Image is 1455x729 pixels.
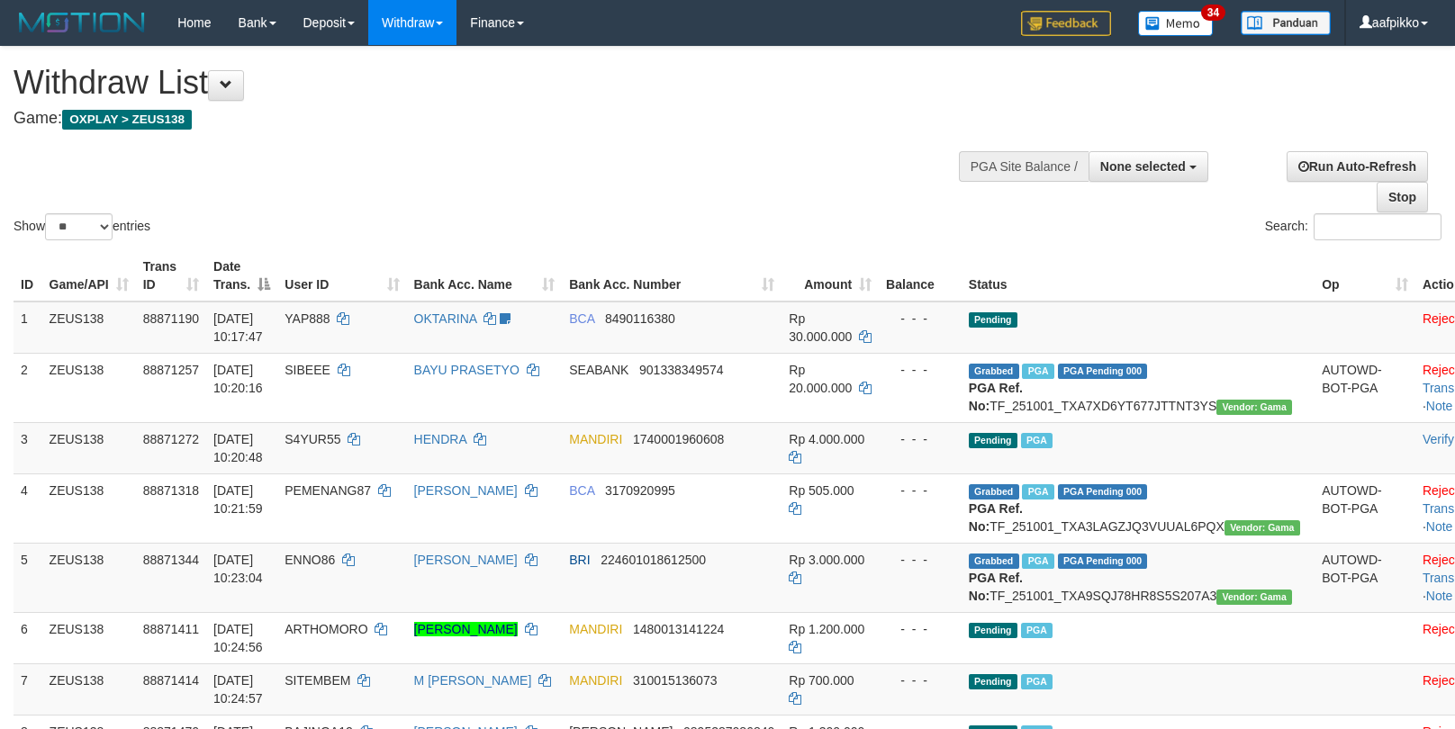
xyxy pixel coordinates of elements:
[969,364,1019,379] span: Grabbed
[143,622,199,636] span: 88871411
[569,673,622,688] span: MANDIRI
[639,363,723,377] span: Copy 901338349574 to clipboard
[789,673,854,688] span: Rp 700.000
[1426,589,1453,603] a: Note
[782,250,879,301] th: Amount: activate to sort column ascending
[14,663,42,715] td: 7
[1241,11,1331,35] img: panduan.png
[1021,674,1053,689] span: Marked by aafsolysreylen
[213,673,263,706] span: [DATE] 10:24:57
[789,553,864,567] span: Rp 3.000.000
[1315,543,1415,612] td: AUTOWD-BOT-PGA
[213,311,263,344] span: [DATE] 10:17:47
[789,622,864,636] span: Rp 1.200.000
[414,622,518,636] a: [PERSON_NAME]
[886,310,954,328] div: - - -
[1058,553,1148,569] span: PGA Pending
[1022,364,1053,379] span: Marked by aafsolysreylen
[969,571,1023,603] b: PGA Ref. No:
[206,250,277,301] th: Date Trans.: activate to sort column descending
[1315,473,1415,543] td: AUTOWD-BOT-PGA
[143,432,199,446] span: 88871272
[14,543,42,612] td: 5
[62,110,192,130] span: OXPLAY > ZEUS138
[969,553,1019,569] span: Grabbed
[1021,11,1111,36] img: Feedback.jpg
[14,612,42,663] td: 6
[969,312,1017,328] span: Pending
[1138,11,1214,36] img: Button%20Memo.svg
[14,353,42,422] td: 2
[1100,159,1186,174] span: None selected
[213,432,263,464] span: [DATE] 10:20:48
[136,250,206,301] th: Trans ID: activate to sort column ascending
[42,543,136,612] td: ZEUS138
[1315,353,1415,422] td: AUTOWD-BOT-PGA
[569,553,590,567] span: BRI
[601,553,706,567] span: Copy 224601018612500 to clipboard
[143,483,199,498] span: 88871318
[1423,432,1454,446] a: Verify
[1022,484,1053,499] span: Marked by aafnoeunsreypich
[285,311,330,326] span: YAP888
[1216,400,1292,415] span: Vendor URL: https://trx31.1velocity.biz
[1021,623,1053,638] span: Marked by aafsolysreylen
[969,674,1017,689] span: Pending
[1426,519,1453,534] a: Note
[1426,399,1453,413] a: Note
[414,553,518,567] a: [PERSON_NAME]
[213,483,263,516] span: [DATE] 10:21:59
[633,432,724,446] span: Copy 1740001960608 to clipboard
[789,363,852,395] span: Rp 20.000.000
[969,623,1017,638] span: Pending
[14,213,150,240] label: Show entries
[14,473,42,543] td: 4
[605,311,675,326] span: Copy 8490116380 to clipboard
[42,422,136,473] td: ZEUS138
[285,622,367,636] span: ARTHOMORO
[42,301,136,354] td: ZEUS138
[962,353,1315,422] td: TF_251001_TXA7XD6YT677JTTNT3YS
[962,473,1315,543] td: TF_251001_TXA3LAGZJQ3VUUAL6PQX
[414,673,532,688] a: M [PERSON_NAME]
[1314,213,1441,240] input: Search:
[1225,520,1300,535] span: Vendor URL: https://trx31.1velocity.biz
[45,213,113,240] select: Showentries
[213,553,263,585] span: [DATE] 10:23:04
[14,301,42,354] td: 1
[879,250,962,301] th: Balance
[285,553,335,567] span: ENNO86
[14,422,42,473] td: 3
[1216,589,1292,605] span: Vendor URL: https://trx31.1velocity.biz
[962,543,1315,612] td: TF_251001_TXA9SQJ78HR8S5S207A3
[605,483,675,498] span: Copy 3170920995 to clipboard
[886,671,954,689] div: - - -
[1377,182,1428,212] a: Stop
[285,432,340,446] span: S4YUR55
[14,110,952,128] h4: Game:
[213,363,263,395] span: [DATE] 10:20:16
[14,9,150,36] img: MOTION_logo.png
[959,151,1089,182] div: PGA Site Balance /
[633,622,724,636] span: Copy 1480013141224 to clipboard
[14,65,952,101] h1: Withdraw List
[285,363,330,377] span: SIBEEE
[633,673,717,688] span: Copy 310015136073 to clipboard
[969,501,1023,534] b: PGA Ref. No:
[285,483,371,498] span: PEMENANG87
[143,363,199,377] span: 88871257
[789,483,854,498] span: Rp 505.000
[969,484,1019,499] span: Grabbed
[277,250,406,301] th: User ID: activate to sort column ascending
[1021,433,1053,448] span: Marked by aafsolysreylen
[1315,250,1415,301] th: Op: activate to sort column ascending
[886,430,954,448] div: - - -
[143,311,199,326] span: 88871190
[1089,151,1208,182] button: None selected
[143,673,199,688] span: 88871414
[569,622,622,636] span: MANDIRI
[414,311,477,326] a: OKTARINA
[1058,484,1148,499] span: PGA Pending
[886,481,954,499] div: - - -
[569,311,594,326] span: BCA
